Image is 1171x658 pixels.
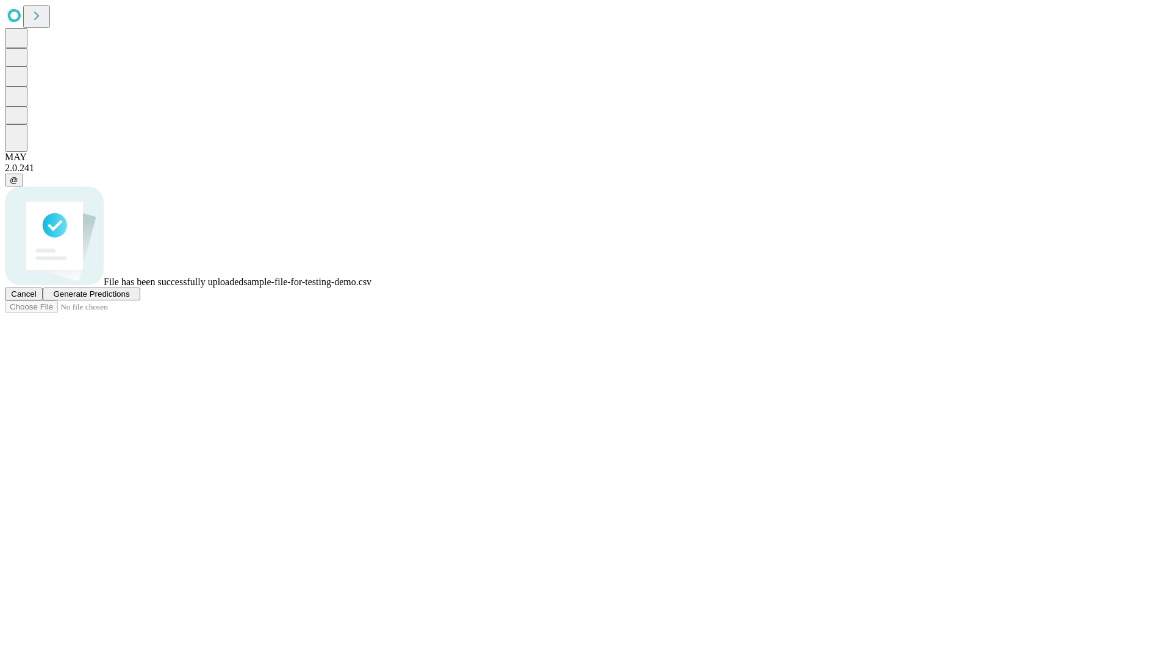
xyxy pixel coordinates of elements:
span: @ [10,175,18,185]
span: sample-file-for-testing-demo.csv [243,277,371,287]
div: 2.0.241 [5,163,1166,174]
button: @ [5,174,23,186]
span: Generate Predictions [53,289,129,299]
button: Cancel [5,288,43,300]
div: MAY [5,152,1166,163]
span: Cancel [11,289,37,299]
button: Generate Predictions [43,288,140,300]
span: File has been successfully uploaded [104,277,243,287]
